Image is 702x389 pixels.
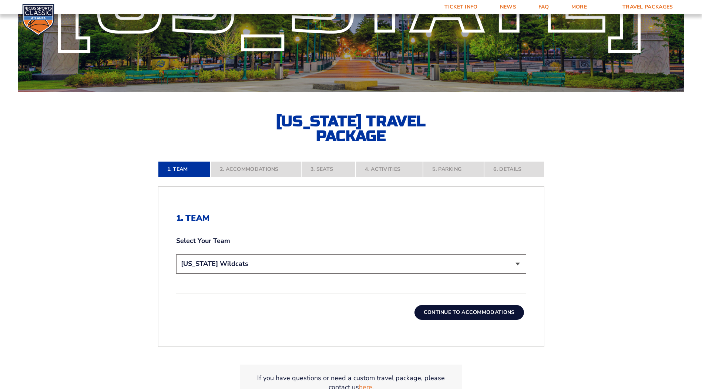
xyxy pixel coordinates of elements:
h2: [US_STATE] Travel Package [270,114,433,143]
h2: 1. Team [176,213,526,223]
img: CBS Sports Classic [22,4,54,36]
label: Select Your Team [176,236,526,246]
button: Continue To Accommodations [414,305,524,320]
